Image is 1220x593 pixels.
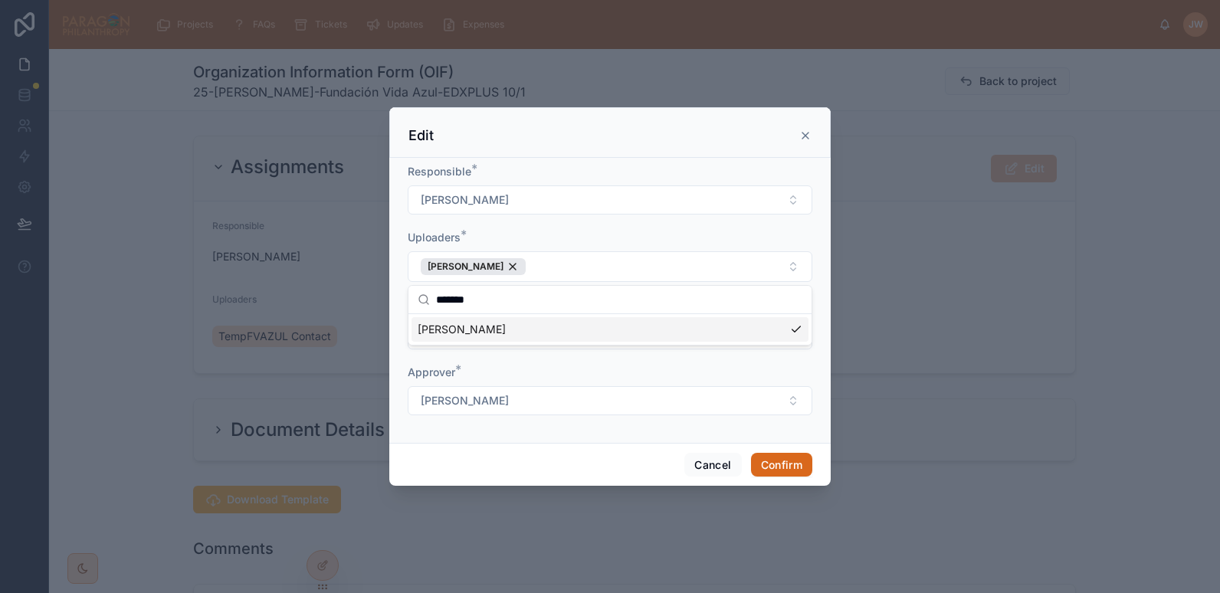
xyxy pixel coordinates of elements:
[408,231,461,244] span: Uploaders
[408,251,812,282] button: Select Button
[408,365,455,378] span: Approver
[408,314,812,345] div: Suggestions
[408,165,471,178] span: Responsible
[428,260,503,273] span: [PERSON_NAME]
[408,126,434,145] h3: Edit
[421,192,509,208] span: [PERSON_NAME]
[418,322,506,337] span: [PERSON_NAME]
[421,258,526,275] button: Unselect 29
[684,453,741,477] button: Cancel
[751,453,812,477] button: Confirm
[421,393,509,408] span: [PERSON_NAME]
[408,185,812,215] button: Select Button
[408,386,812,415] button: Select Button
